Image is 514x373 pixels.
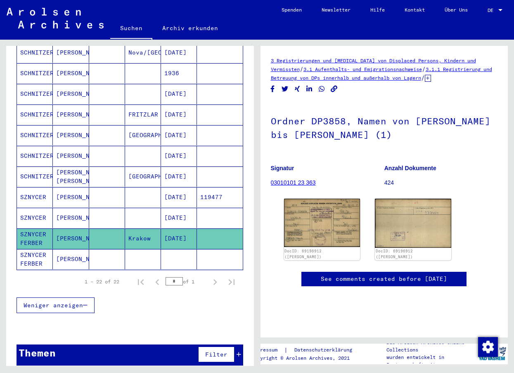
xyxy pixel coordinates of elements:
mat-cell: SZNYCER [17,208,53,228]
mat-cell: [DATE] [161,187,197,207]
button: Copy link [330,84,339,94]
div: Zustimmung ändern [478,337,497,356]
mat-cell: Krakow [125,228,161,249]
button: Share on WhatsApp [317,84,326,94]
button: Share on Xing [293,84,302,94]
a: 3.1 Aufenthalts- und Emigrationsnachweise [303,66,422,72]
button: Next page [207,273,223,290]
mat-cell: [DATE] [161,166,197,187]
mat-cell: [PERSON_NAME] [53,84,89,104]
mat-cell: 119477 [197,187,242,207]
mat-cell: FRITZLAR [125,105,161,125]
h1: Ordner DP3858, Namen von [PERSON_NAME] bis [PERSON_NAME] (1) [271,102,498,152]
mat-cell: [PERSON_NAME] [53,228,89,249]
mat-cell: [DATE] [161,146,197,166]
mat-cell: [PERSON_NAME] [53,125,89,145]
button: First page [133,273,149,290]
a: Archiv erkunden [152,18,228,38]
span: DE [488,7,497,13]
a: 03010101 23 363 [271,179,316,186]
p: 424 [384,178,497,187]
mat-cell: [DATE] [161,105,197,125]
span: / [300,65,303,73]
div: | [251,346,362,354]
button: Share on Twitter [281,84,289,94]
span: / [421,74,425,81]
div: of 1 [166,278,207,285]
span: Weniger anzeigen [24,302,83,309]
mat-cell: [DATE] [161,84,197,104]
button: Previous page [149,273,166,290]
a: Impressum [251,346,284,354]
b: Signatur [271,165,294,171]
span: / [422,65,426,73]
span: Filter [205,351,227,358]
button: Filter [198,347,234,362]
mat-cell: SZNYCER FERBER [17,249,53,269]
img: 002.jpg [375,199,451,247]
div: Themen [19,345,56,360]
mat-cell: [DATE] [161,208,197,228]
mat-cell: [GEOGRAPHIC_DATA] [125,166,161,187]
img: yv_logo.png [477,343,508,364]
div: 1 – 22 of 22 [85,278,119,285]
img: Zustimmung ändern [478,337,498,357]
mat-cell: [PERSON_NAME] [53,105,89,125]
mat-cell: [PERSON_NAME] [53,43,89,63]
mat-cell: [DATE] [161,43,197,63]
mat-cell: SCHNITZER [17,63,53,83]
mat-cell: SCHNITZER [17,84,53,104]
button: Weniger anzeigen [17,297,95,313]
mat-cell: SCHNITZER [17,125,53,145]
button: Share on Facebook [268,84,277,94]
button: Last page [223,273,240,290]
mat-cell: Nova/[GEOGRAPHIC_DATA]/[GEOGRAPHIC_DATA] [125,43,161,63]
a: See comments created before [DATE] [321,275,447,283]
img: Arolsen_neg.svg [7,8,104,29]
mat-cell: [PERSON_NAME] [53,187,89,207]
mat-cell: [DATE] [161,228,197,249]
mat-cell: SZNYCER FERBER [17,228,53,249]
a: DocID: 69196912 ([PERSON_NAME]) [284,249,322,259]
mat-cell: [PERSON_NAME] [53,249,89,269]
mat-cell: [PERSON_NAME] [53,63,89,83]
mat-cell: 1936 [161,63,197,83]
mat-cell: [PERSON_NAME] [PERSON_NAME] [53,166,89,187]
p: Copyright © Arolsen Archives, 2021 [251,354,362,362]
mat-cell: SCHNITZER [17,43,53,63]
a: Datenschutzerklärung [288,346,362,354]
mat-cell: [PERSON_NAME] [53,208,89,228]
mat-cell: SZNYCER [17,187,53,207]
mat-cell: [DATE] [161,125,197,145]
p: Die Arolsen Archives Online-Collections [386,339,477,354]
b: Anzahl Dokumente [384,165,436,171]
a: 3 Registrierungen und [MEDICAL_DATA] von Displaced Persons, Kindern und Vermissten [271,57,476,72]
a: Suchen [110,18,152,40]
img: 001.jpg [284,199,360,247]
mat-cell: SCHNITZER [17,105,53,125]
a: DocID: 69196912 ([PERSON_NAME]) [376,249,413,259]
mat-cell: [GEOGRAPHIC_DATA] [125,125,161,145]
mat-cell: [PERSON_NAME] [53,146,89,166]
p: wurden entwickelt in Partnerschaft mit [386,354,477,368]
button: Share on LinkedIn [305,84,314,94]
mat-cell: SCHNITZER [17,166,53,187]
mat-cell: SCHNITZER [17,146,53,166]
